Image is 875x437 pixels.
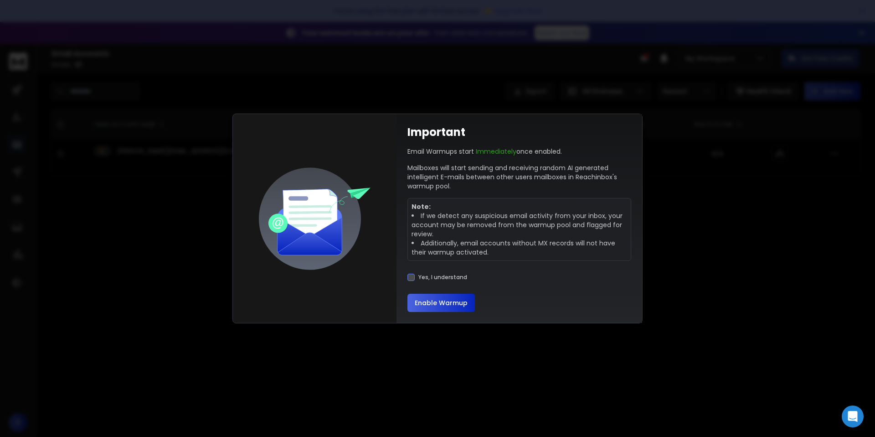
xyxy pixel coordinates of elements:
[407,163,631,191] p: Mailboxes will start sending and receiving random AI generated intelligent E-mails between other ...
[407,147,562,156] p: Email Warmups start once enabled.
[412,202,627,211] p: Note:
[412,239,627,257] li: Additionally, email accounts without MX records will not have their warmup activated.
[418,274,467,281] label: Yes, I understand
[407,294,475,312] button: Enable Warmup
[842,406,864,427] div: Open Intercom Messenger
[476,147,516,156] span: Immediately
[412,211,627,239] li: If we detect any suspicious email activity from your inbox, your account may be removed from the ...
[407,125,465,140] h1: Important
